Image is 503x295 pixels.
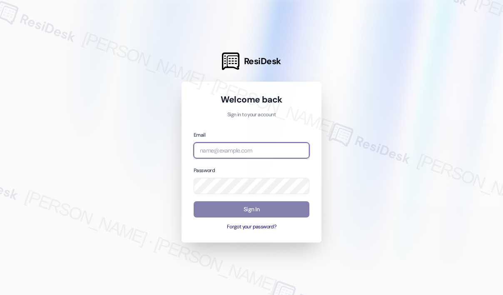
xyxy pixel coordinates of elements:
[222,52,239,70] img: ResiDesk Logo
[194,111,309,119] p: Sign in to your account
[244,55,281,67] span: ResiDesk
[194,94,309,105] h1: Welcome back
[194,132,205,138] label: Email
[194,167,215,174] label: Password
[194,223,309,231] button: Forgot your password?
[194,142,309,159] input: name@example.com
[194,201,309,217] button: Sign In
